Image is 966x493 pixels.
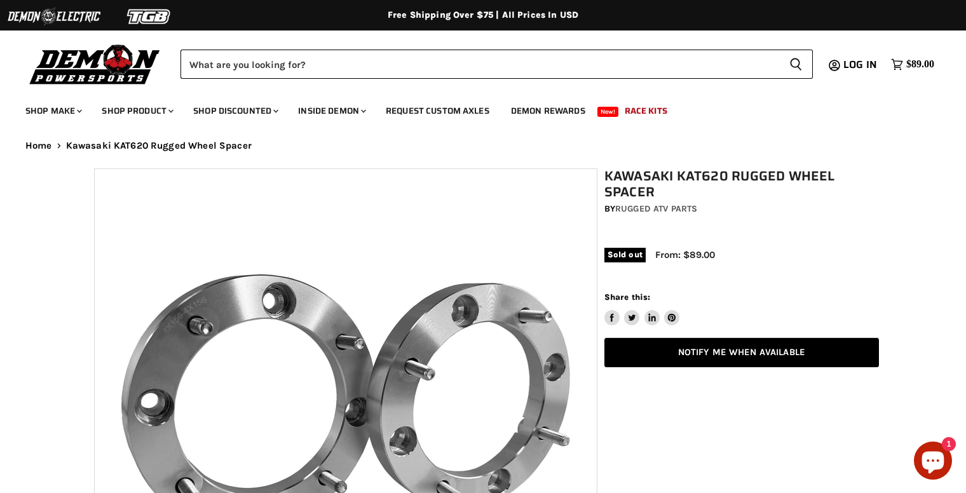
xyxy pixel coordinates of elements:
img: Demon Powersports [25,41,165,86]
button: Search [779,50,813,79]
span: From: $89.00 [655,249,715,260]
span: New! [597,107,619,117]
a: Home [25,140,52,151]
h1: Kawasaki KAT620 Rugged Wheel Spacer [604,168,879,200]
span: Kawasaki KAT620 Rugged Wheel Spacer [66,140,252,151]
a: Log in [838,59,885,71]
a: Shop Discounted [184,98,286,124]
aside: Share this: [604,292,680,325]
div: by [604,202,879,216]
inbox-online-store-chat: Shopify online store chat [910,442,956,483]
a: Demon Rewards [501,98,595,124]
a: Race Kits [615,98,677,124]
span: Sold out [604,248,646,262]
a: Request Custom Axles [376,98,499,124]
ul: Main menu [16,93,931,124]
a: $89.00 [885,55,941,74]
form: Product [180,50,813,79]
img: TGB Logo 2 [102,4,197,29]
a: Rugged ATV Parts [615,203,697,214]
span: $89.00 [906,58,934,71]
a: Notify Me When Available [604,338,879,368]
span: Share this: [604,292,650,302]
img: Demon Electric Logo 2 [6,4,102,29]
a: Inside Demon [289,98,374,124]
span: Log in [843,57,877,72]
input: Search [180,50,779,79]
a: Shop Make [16,98,90,124]
a: Shop Product [92,98,181,124]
